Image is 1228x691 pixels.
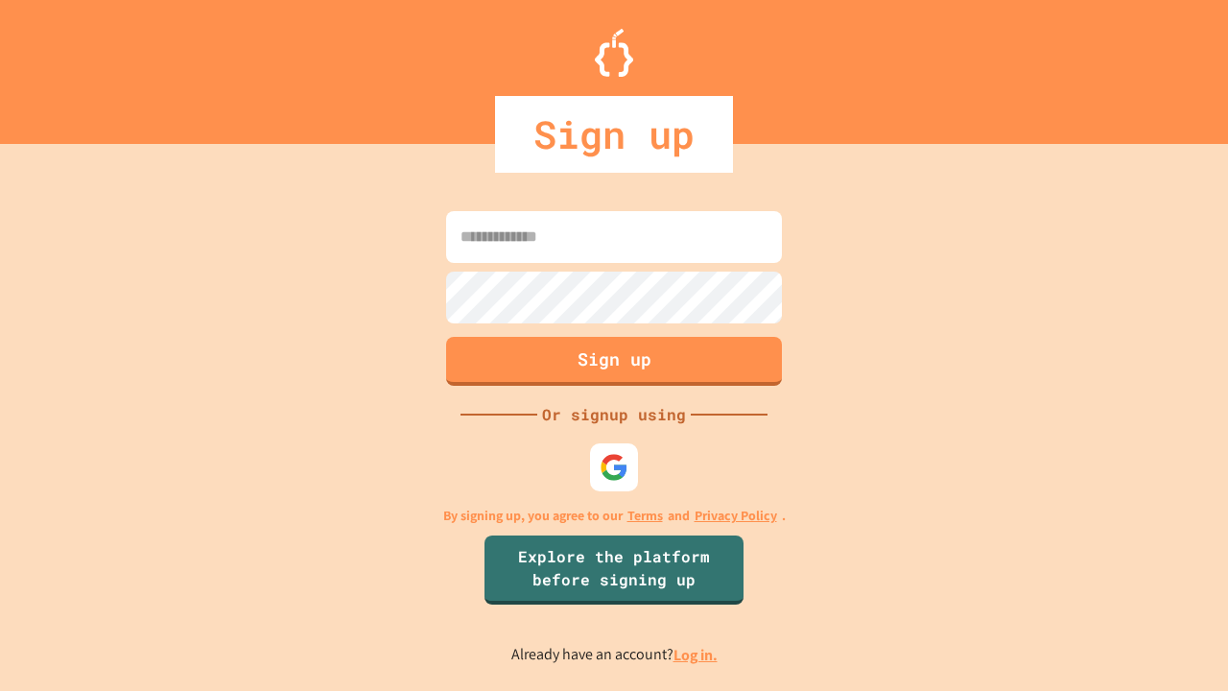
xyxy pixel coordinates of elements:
[446,337,782,386] button: Sign up
[443,506,786,526] p: By signing up, you agree to our and .
[537,403,691,426] div: Or signup using
[673,645,718,665] a: Log in.
[484,536,744,605] a: Explore the platform before signing up
[695,506,777,526] a: Privacy Policy
[600,453,628,482] img: google-icon.svg
[595,29,633,77] img: Logo.svg
[1147,614,1209,672] iframe: chat widget
[511,643,718,667] p: Already have an account?
[1069,531,1209,612] iframe: chat widget
[627,506,663,526] a: Terms
[495,96,733,173] div: Sign up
